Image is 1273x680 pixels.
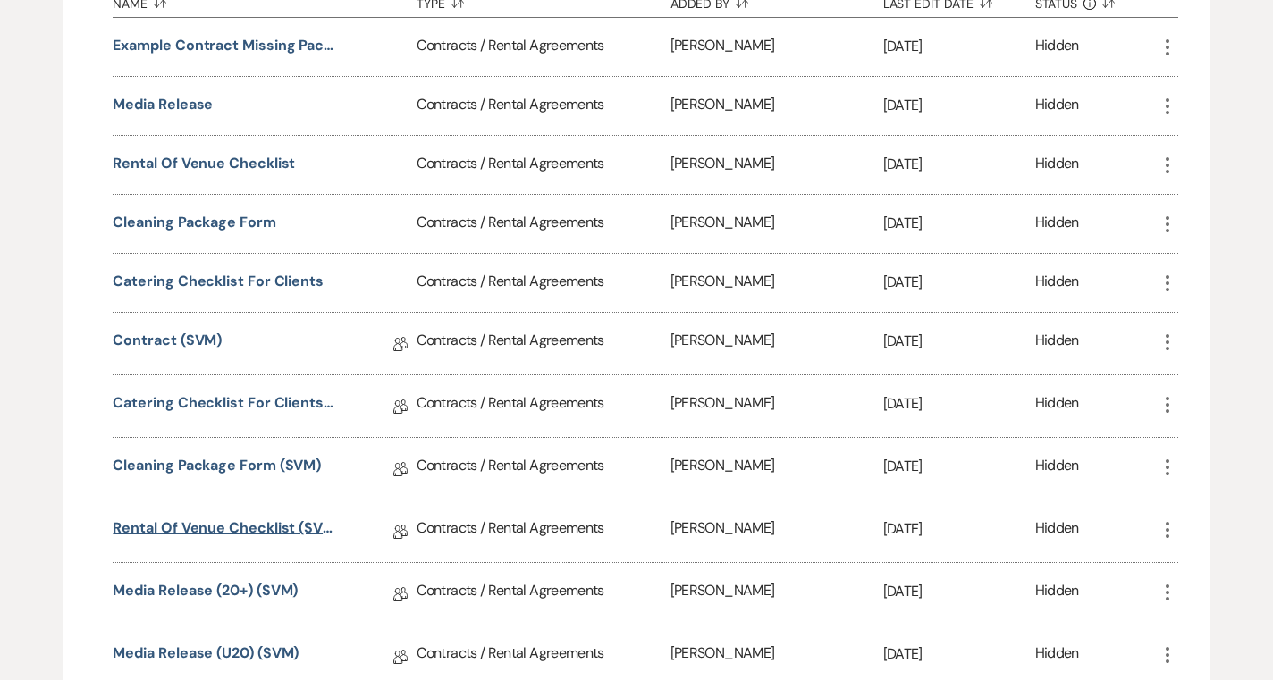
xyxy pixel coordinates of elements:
div: [PERSON_NAME] [670,77,883,135]
a: Media Release (U20) (SVM) [113,642,299,670]
p: [DATE] [883,271,1035,294]
div: Contracts / Rental Agreements [417,563,670,625]
a: Catering Checklist for Clients (SVM) [113,392,336,420]
p: [DATE] [883,212,1035,235]
button: Example Contract Missing Package Information [113,35,336,56]
div: Hidden [1035,642,1079,670]
div: Hidden [1035,271,1079,295]
p: [DATE] [883,153,1035,176]
a: Cleaning Package Form (SVM) [113,455,321,483]
p: [DATE] [883,517,1035,541]
button: Media Release [113,94,213,115]
div: Contracts / Rental Agreements [417,375,670,437]
div: Hidden [1035,212,1079,236]
div: Contracts / Rental Agreements [417,18,670,76]
a: Rental of Venue Checklist (SVM) [113,517,336,545]
div: Contracts / Rental Agreements [417,438,670,500]
div: [PERSON_NAME] [670,195,883,253]
button: Catering Checklist for Clients [113,271,324,292]
div: [PERSON_NAME] [670,500,883,562]
div: Hidden [1035,35,1079,59]
div: Contracts / Rental Agreements [417,136,670,194]
div: Contracts / Rental Agreements [417,500,670,562]
div: [PERSON_NAME] [670,375,883,437]
div: [PERSON_NAME] [670,18,883,76]
div: Contracts / Rental Agreements [417,313,670,374]
a: Contract (SVM) [113,330,222,357]
div: [PERSON_NAME] [670,254,883,312]
div: [PERSON_NAME] [670,563,883,625]
button: Rental of Venue Checklist [113,153,295,174]
div: [PERSON_NAME] [670,313,883,374]
p: [DATE] [883,330,1035,353]
div: Hidden [1035,455,1079,483]
p: [DATE] [883,94,1035,117]
div: Hidden [1035,392,1079,420]
div: Contracts / Rental Agreements [417,77,670,135]
div: Hidden [1035,580,1079,608]
div: Contracts / Rental Agreements [417,254,670,312]
div: Hidden [1035,94,1079,118]
div: Hidden [1035,517,1079,545]
div: [PERSON_NAME] [670,438,883,500]
p: [DATE] [883,580,1035,603]
div: Hidden [1035,330,1079,357]
div: Contracts / Rental Agreements [417,195,670,253]
button: Cleaning Package Form [113,212,275,233]
div: Hidden [1035,153,1079,177]
a: Media Release (20+) (SVM) [113,580,298,608]
p: [DATE] [883,35,1035,58]
p: [DATE] [883,642,1035,666]
p: [DATE] [883,455,1035,478]
div: [PERSON_NAME] [670,136,883,194]
p: [DATE] [883,392,1035,416]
